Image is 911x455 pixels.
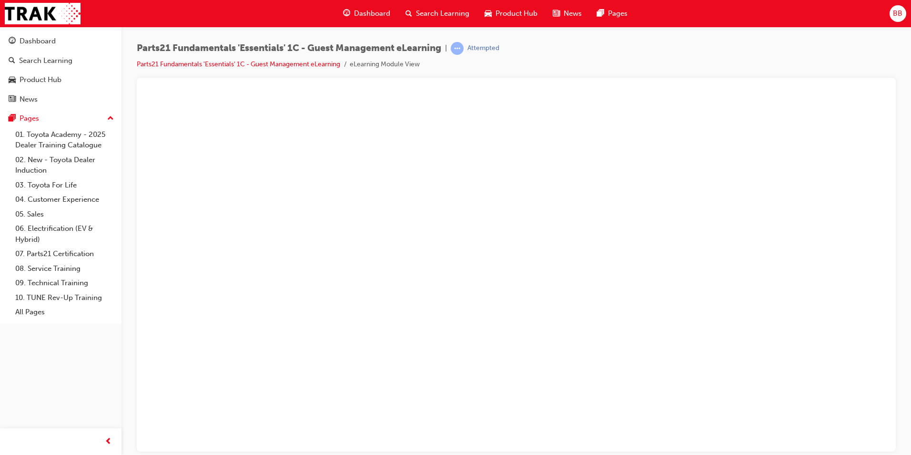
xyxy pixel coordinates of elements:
a: Product Hub [4,71,118,89]
span: news-icon [9,95,16,104]
a: News [4,91,118,108]
img: Trak [5,3,81,24]
div: Attempted [467,44,499,53]
a: Parts21 Fundamentals 'Essentials' 1C - Guest Management eLearning [137,60,340,68]
span: learningRecordVerb_ATTEMPT-icon [451,42,464,55]
a: 10. TUNE Rev-Up Training [11,290,118,305]
a: 06. Electrification (EV & Hybrid) [11,221,118,247]
a: 04. Customer Experience [11,192,118,207]
button: DashboardSearch LearningProduct HubNews [4,31,118,110]
a: news-iconNews [545,4,589,23]
span: pages-icon [597,8,604,20]
a: All Pages [11,305,118,320]
a: 01. Toyota Academy - 2025 Dealer Training Catalogue [11,127,118,153]
span: prev-icon [105,436,112,448]
span: guage-icon [9,37,16,46]
div: Pages [20,113,39,124]
a: 03. Toyota For Life [11,178,118,193]
span: search-icon [9,57,15,65]
span: car-icon [485,8,492,20]
span: Pages [608,8,628,19]
a: 09. Technical Training [11,276,118,290]
button: Pages [4,110,118,127]
a: guage-iconDashboard [335,4,398,23]
span: Search Learning [416,8,469,19]
a: 02. New - Toyota Dealer Induction [11,153,118,178]
div: News [20,94,38,105]
span: News [564,8,582,19]
a: Search Learning [4,52,118,70]
span: Parts21 Fundamentals 'Essentials' 1C - Guest Management eLearning [137,43,441,54]
a: pages-iconPages [589,4,635,23]
a: car-iconProduct Hub [477,4,545,23]
span: search-icon [405,8,412,20]
li: eLearning Module View [350,59,420,70]
a: 08. Service Training [11,261,118,276]
button: BB [890,5,906,22]
span: | [445,43,447,54]
span: guage-icon [343,8,350,20]
span: Dashboard [354,8,390,19]
span: BB [893,8,902,19]
div: Search Learning [19,55,72,66]
span: pages-icon [9,114,16,123]
span: Product Hub [496,8,537,19]
span: news-icon [553,8,560,20]
span: car-icon [9,76,16,84]
a: 05. Sales [11,207,118,222]
div: Dashboard [20,36,56,47]
div: Product Hub [20,74,61,85]
a: search-iconSearch Learning [398,4,477,23]
a: Dashboard [4,32,118,50]
a: 07. Parts21 Certification [11,247,118,261]
span: up-icon [107,113,114,125]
